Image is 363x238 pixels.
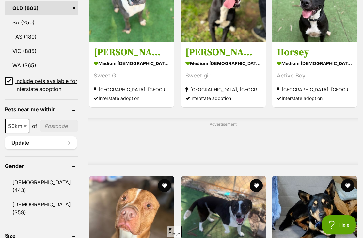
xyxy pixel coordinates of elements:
[5,16,78,30] a: SA (250)
[5,107,78,113] header: Pets near me within
[341,179,354,192] button: favourite
[277,72,353,80] div: Active Boy
[94,72,169,80] div: Sweet Girl
[5,59,78,73] a: WA (365)
[322,215,356,235] iframe: Help Scout Beacon - Open
[94,85,169,94] strong: [GEOGRAPHIC_DATA], [GEOGRAPHIC_DATA]
[88,118,358,166] div: Advertisement
[5,137,77,150] button: Update
[40,120,78,133] input: postcode
[167,226,181,237] span: Close
[5,176,78,197] a: [DEMOGRAPHIC_DATA] (443)
[185,94,261,103] div: Interstate adoption
[277,94,353,103] div: Interstate adoption
[94,59,169,68] strong: medium [DEMOGRAPHIC_DATA] Dog
[272,42,357,108] a: Horsey medium [DEMOGRAPHIC_DATA] Dog Active Boy [GEOGRAPHIC_DATA], [GEOGRAPHIC_DATA] Interstate a...
[15,77,78,93] span: Include pets available for interstate adoption
[5,163,78,169] header: Gender
[185,85,261,94] strong: [GEOGRAPHIC_DATA], [GEOGRAPHIC_DATA]
[89,42,174,108] a: [PERSON_NAME] medium [DEMOGRAPHIC_DATA] Dog Sweet Girl [GEOGRAPHIC_DATA], [GEOGRAPHIC_DATA] Inter...
[277,85,353,94] strong: [GEOGRAPHIC_DATA], [GEOGRAPHIC_DATA]
[94,94,169,103] div: Interstate adoption
[249,179,262,192] button: favourite
[5,2,78,15] a: QLD (802)
[94,47,169,59] h3: [PERSON_NAME]
[185,72,261,80] div: Sweet girl
[277,59,353,68] strong: medium [DEMOGRAPHIC_DATA] Dog
[5,45,78,58] a: VIC (885)
[5,77,78,93] a: Include pets available for interstate adoption
[5,30,78,44] a: TAS (180)
[185,59,261,68] strong: medium [DEMOGRAPHIC_DATA] Dog
[277,47,353,59] h3: Horsey
[158,179,171,192] button: favourite
[185,47,261,59] h3: [PERSON_NAME]
[5,119,29,133] span: 50km
[5,198,78,219] a: [DEMOGRAPHIC_DATA] (359)
[32,122,37,130] span: of
[181,42,266,108] a: [PERSON_NAME] medium [DEMOGRAPHIC_DATA] Dog Sweet girl [GEOGRAPHIC_DATA], [GEOGRAPHIC_DATA] Inter...
[6,122,29,131] span: 50km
